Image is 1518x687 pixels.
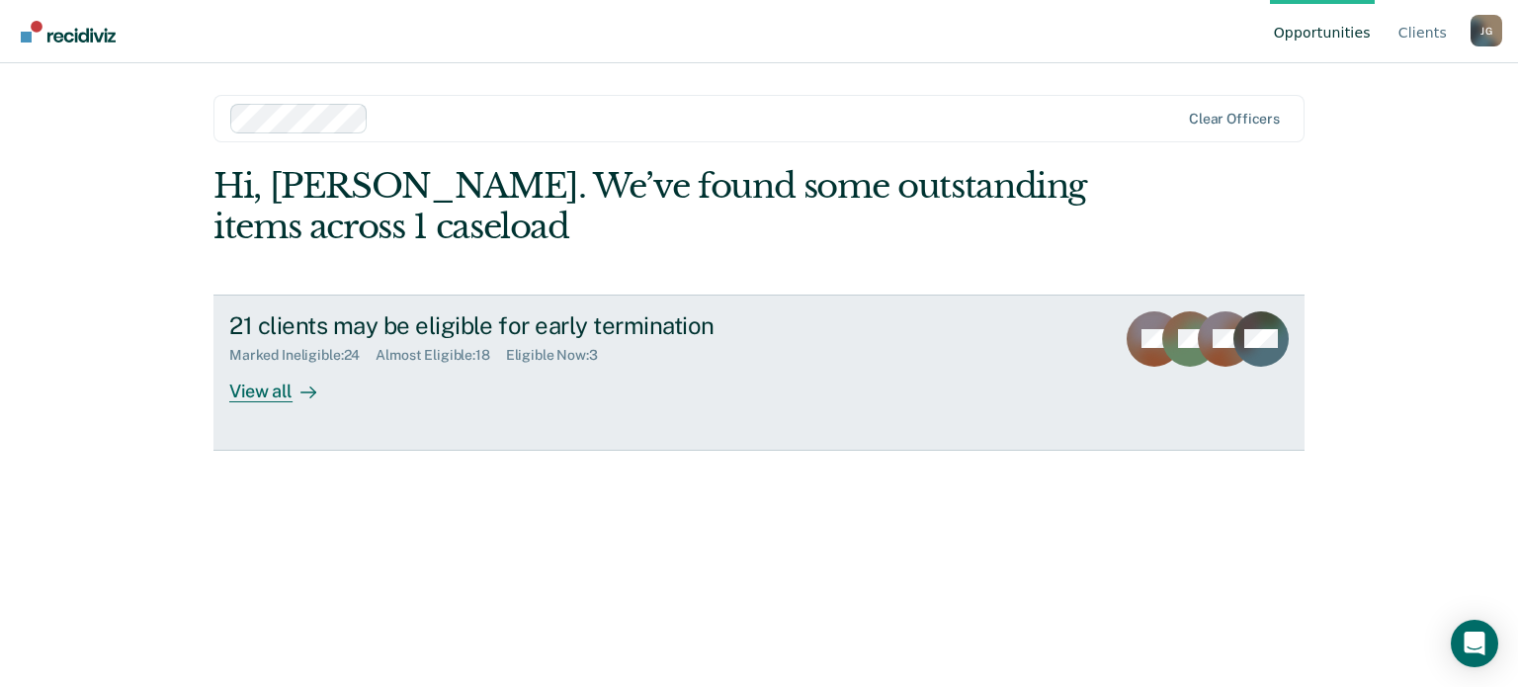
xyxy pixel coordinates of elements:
div: Clear officers [1189,111,1280,128]
div: Hi, [PERSON_NAME]. We’ve found some outstanding items across 1 caseload [213,166,1086,247]
img: Recidiviz [21,21,116,43]
button: Profile dropdown button [1471,15,1502,46]
div: Marked Ineligible : 24 [229,347,376,364]
div: 21 clients may be eligible for early termination [229,311,923,340]
div: Almost Eligible : 18 [376,347,506,364]
div: J G [1471,15,1502,46]
div: Eligible Now : 3 [506,347,614,364]
div: View all [229,364,340,402]
a: 21 clients may be eligible for early terminationMarked Ineligible:24Almost Eligible:18Eligible No... [213,295,1305,451]
div: Open Intercom Messenger [1451,620,1498,667]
